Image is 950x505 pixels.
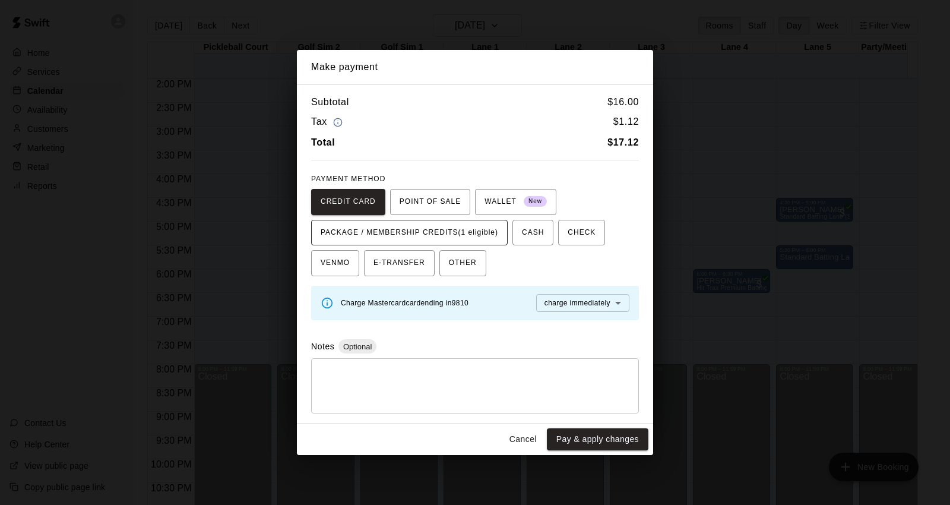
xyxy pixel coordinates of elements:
button: POINT OF SALE [390,189,470,215]
h6: Subtotal [311,94,349,110]
h6: $ 16.00 [607,94,639,110]
button: PACKAGE / MEMBERSHIP CREDITS(1 eligible) [311,220,508,246]
span: E-TRANSFER [373,254,425,273]
span: WALLET [484,192,547,212]
button: CREDIT CARD [311,189,385,215]
button: WALLET New [475,189,556,215]
span: VENMO [321,254,350,273]
span: OTHER [449,254,477,273]
span: POINT OF SALE [400,192,461,212]
label: Notes [311,342,334,351]
b: $ 17.12 [607,137,639,147]
button: Cancel [504,428,542,450]
span: PAYMENT METHOD [311,175,385,183]
span: PACKAGE / MEMBERSHIP CREDITS (1 eligible) [321,223,498,242]
h6: $ 1.12 [613,114,639,130]
button: CASH [512,220,553,246]
span: New [524,194,547,210]
button: Pay & apply changes [547,428,648,450]
button: E-TRANSFER [364,250,435,276]
h6: Tax [311,114,346,130]
button: VENMO [311,250,359,276]
span: Optional [338,342,376,351]
button: OTHER [439,250,486,276]
span: CREDIT CARD [321,192,376,212]
span: charge immediately [544,299,610,307]
span: CHECK [568,223,596,242]
span: CASH [522,223,544,242]
b: Total [311,137,335,147]
h2: Make payment [297,50,653,84]
span: Charge Mastercard card ending in 9810 [341,299,468,307]
button: CHECK [558,220,605,246]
